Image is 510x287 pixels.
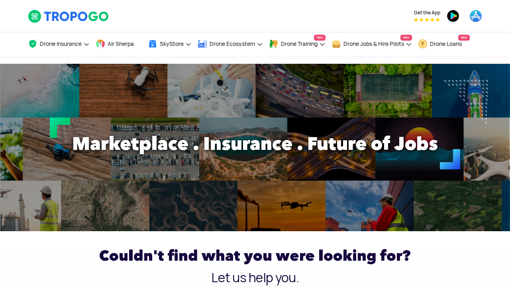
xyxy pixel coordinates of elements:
span: Drone Loans [430,41,462,47]
h1: Marketplace . Insurance . Future of Jobs [22,128,488,159]
img: TropoGo Logo [28,10,110,23]
a: Drone Insurance [28,32,90,56]
span: Air Sherpa [108,41,134,47]
h3: Let us help you. [28,271,482,284]
a: Drone LoansNew [418,32,470,56]
span: SkyStore [160,41,184,47]
span: Drone Training [281,41,318,47]
img: ic_playstore.png [447,10,459,22]
img: App Raking [414,18,440,22]
span: Get the App [414,10,440,16]
a: Drone Ecosystem [198,32,263,56]
span: New [458,35,470,41]
h2: Couldn't find what you were looking for? [28,244,482,267]
span: Drone Jobs & Hire Pilots [343,41,404,47]
img: ic_appstore.png [469,10,482,22]
span: New [400,35,412,41]
span: Drone Insurance [40,41,82,47]
a: SkyStore [148,32,192,56]
a: Air Sherpa [96,32,142,56]
a: Drone TrainingNew [269,32,326,56]
span: New [314,35,326,41]
a: Drone Jobs & Hire PilotsNew [331,32,412,56]
span: Drone Ecosystem [210,41,255,47]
